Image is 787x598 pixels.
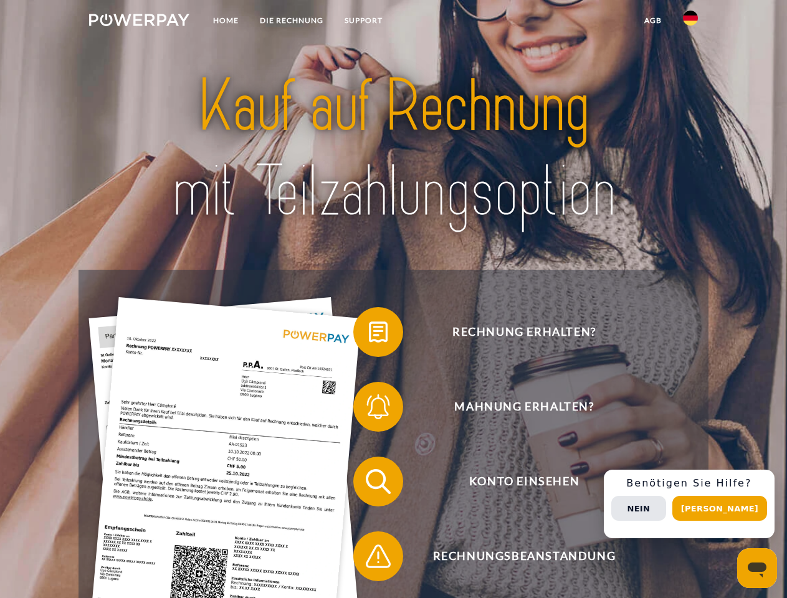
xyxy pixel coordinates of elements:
a: agb [634,9,672,32]
iframe: Schaltfläche zum Öffnen des Messaging-Fensters [737,548,777,588]
a: SUPPORT [334,9,393,32]
button: [PERSON_NAME] [672,496,767,521]
a: DIE RECHNUNG [249,9,334,32]
button: Nein [611,496,666,521]
img: de [683,11,698,26]
a: Home [203,9,249,32]
h3: Benötigen Sie Hilfe? [611,477,767,490]
button: Rechnungsbeanstandung [353,531,677,581]
span: Mahnung erhalten? [371,382,677,432]
img: qb_warning.svg [363,541,394,572]
span: Rechnungsbeanstandung [371,531,677,581]
img: logo-powerpay-white.svg [89,14,189,26]
img: qb_search.svg [363,466,394,497]
img: qb_bell.svg [363,391,394,422]
span: Rechnung erhalten? [371,307,677,357]
div: Schnellhilfe [604,470,775,538]
button: Mahnung erhalten? [353,382,677,432]
button: Rechnung erhalten? [353,307,677,357]
img: title-powerpay_de.svg [119,60,668,239]
img: qb_bill.svg [363,316,394,348]
span: Konto einsehen [371,457,677,506]
button: Konto einsehen [353,457,677,506]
